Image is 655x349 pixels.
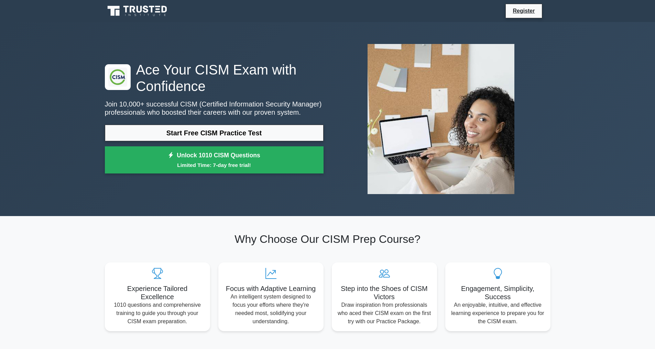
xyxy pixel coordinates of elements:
[105,233,550,246] h2: Why Choose Our CISM Prep Course?
[113,161,315,169] small: Limited Time: 7-day free trial!
[509,7,539,15] a: Register
[224,293,318,326] p: An intelligent system designed to focus your efforts where they're needed most, solidifying your ...
[105,61,324,94] h1: Ace Your CISM Exam with Confidence
[224,284,318,293] h5: Focus with Adaptive Learning
[105,125,324,141] a: Start Free CISM Practice Test
[337,301,432,326] p: Draw inspiration from professionals who aced their CISM exam on the first try with our Practice P...
[451,284,545,301] h5: Engagement, Simplicity, Success
[110,301,205,326] p: 1010 questions and comprehensive training to guide you through your CISM exam preparation.
[105,146,324,174] a: Unlock 1010 CISM QuestionsLimited Time: 7-day free trial!
[110,284,205,301] h5: Experience Tailored Excellence
[105,100,324,116] p: Join 10,000+ successful CISM (Certified Information Security Manager) professionals who boosted t...
[451,301,545,326] p: An enjoyable, intuitive, and effective learning experience to prepare you for the CISM exam.
[337,284,432,301] h5: Step into the Shoes of CISM Victors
